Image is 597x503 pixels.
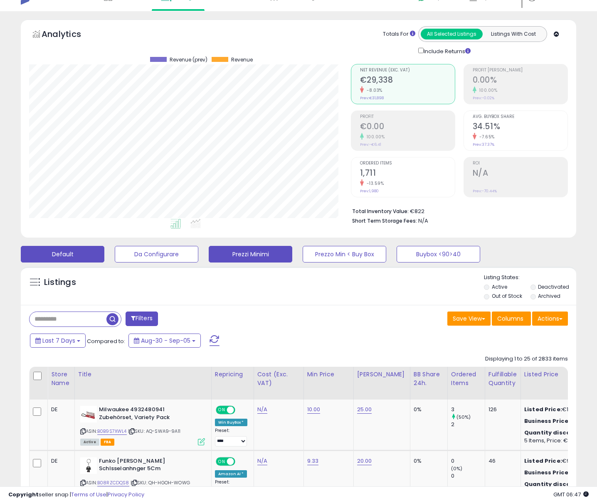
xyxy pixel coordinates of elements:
div: Totals For [383,30,415,38]
span: 2025-09-13 06:47 GMT [553,491,589,498]
button: Buybox <90>40 [397,246,480,263]
strong: Copyright [8,491,39,498]
a: Privacy Policy [108,491,144,498]
img: 31FbYF9Ct3L._SL40_.jpg [80,406,97,422]
a: N/A [257,405,267,414]
span: OFF [234,458,247,465]
div: Preset: [215,428,247,447]
a: 9.33 [307,457,319,465]
li: €822 [352,206,562,216]
div: [PERSON_NAME] [357,370,407,379]
small: 100.00% [476,87,498,93]
button: Columns [492,312,531,326]
div: Amazon AI * [215,470,247,478]
span: Compared to: [87,337,125,345]
small: (50%) [456,414,471,420]
b: Business Price: [524,469,570,476]
span: Columns [497,314,523,323]
div: €10.00 [524,406,593,413]
span: Revenue (prev) [170,57,207,63]
div: Cost (Exc. VAT) [257,370,300,388]
div: €20 [524,469,593,476]
img: 310waQ0quAL._SL40_.jpg [80,457,97,474]
span: ROI [473,161,567,166]
div: €9.33 [524,457,593,465]
div: Store Name [51,370,71,388]
p: Listing States: [484,274,576,282]
div: 126 [488,406,514,413]
h5: Analytics [42,28,97,42]
label: Active [492,283,507,290]
span: All listings currently available for purchase on Amazon [80,439,99,446]
b: Funko [PERSON_NAME] Schlsselanhnger 5Cm [99,457,200,475]
div: DE [51,406,68,413]
button: Listings With Cost [482,29,544,39]
b: Short Term Storage Fees: [352,217,417,224]
button: Actions [532,312,568,326]
span: Profit [PERSON_NAME] [473,68,567,73]
span: FBA [101,439,115,446]
div: 0% [414,406,441,413]
label: Archived [538,292,560,299]
b: Quantity discounts [524,429,584,437]
button: Default [21,246,104,263]
label: Deactivated [538,283,569,290]
span: Aug-30 - Sep-05 [141,336,190,345]
a: Terms of Use [71,491,106,498]
small: (0%) [451,465,463,472]
div: 46 [488,457,514,465]
div: 0 [451,472,485,480]
div: Ordered Items [451,370,481,388]
div: 3 [451,406,485,413]
div: ASIN: [80,406,205,444]
a: 25.00 [357,405,372,414]
div: ASIN: [80,457,205,496]
span: Last 7 Days [42,336,75,345]
span: Profit [360,115,455,119]
label: Out of Stock [492,292,522,299]
h2: 34.51% [473,122,567,133]
div: 0 [451,457,485,465]
div: Include Returns [412,46,481,56]
button: Filters [126,312,158,326]
small: 100.00% [364,134,385,140]
div: BB Share 24h. [414,370,444,388]
small: -13.59% [364,180,384,186]
small: Prev: 37.37% [473,142,494,147]
small: Prev: €31,898 [360,96,384,101]
div: Repricing [215,370,250,379]
small: Prev: 1,980 [360,189,379,194]
small: Prev: -70.44% [473,189,497,194]
span: Net Revenue (Exc. VAT) [360,68,455,73]
a: 20.00 [357,457,372,465]
span: OFF [234,407,247,414]
div: : [524,429,593,437]
span: ON [217,407,227,414]
h2: N/A [473,168,567,179]
span: Ordered Items [360,161,455,166]
h2: 0.00% [473,75,567,86]
span: Revenue [231,57,253,63]
a: 10.00 [307,405,321,414]
b: Business Price: [524,417,570,425]
h2: €29,338 [360,75,455,86]
b: Milwaukee 4932480941 Zubehörset, Variety Pack [99,406,200,423]
h2: 1,711 [360,168,455,179]
button: Save View [447,312,491,326]
button: Prezzo Min < Buy Box [303,246,386,263]
div: seller snap | | [8,491,144,499]
small: -7.65% [476,134,495,140]
span: N/A [418,217,428,225]
span: | SKU: AQ-SWA9-9A11 [128,428,180,434]
b: Total Inventory Value: [352,208,409,215]
a: N/A [257,457,267,465]
div: €9.6 [524,417,593,425]
div: Displaying 1 to 25 of 2833 items [485,355,568,363]
button: Prezzi Minimi [209,246,292,263]
div: Fulfillable Quantity [488,370,517,388]
b: Listed Price: [524,457,562,465]
button: Da Configurare [115,246,198,263]
div: Win BuyBox * [215,419,247,426]
div: Listed Price [524,370,596,379]
h5: Listings [44,277,76,288]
